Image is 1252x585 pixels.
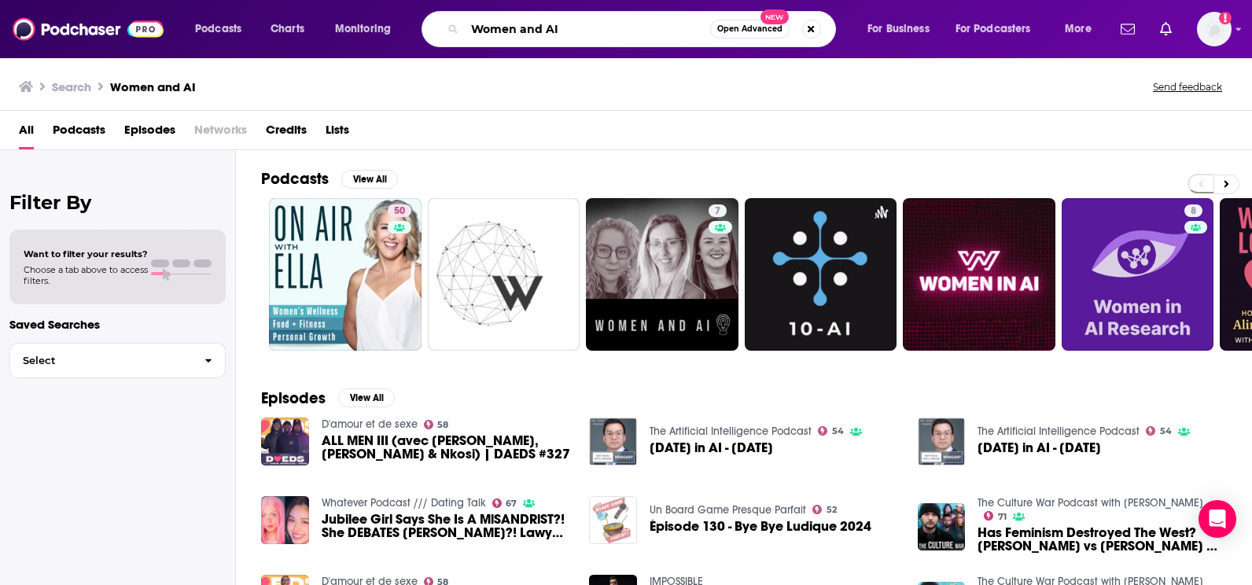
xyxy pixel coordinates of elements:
[918,503,966,551] img: Has Feminism Destroyed The West? Myron Gaines vs Kat Timpf w/ Alex Stein & Tim Pool
[9,343,226,378] button: Select
[717,25,782,33] span: Open Advanced
[492,499,517,508] a: 67
[124,117,175,149] a: Episodes
[465,17,710,42] input: Search podcasts, credits, & more...
[13,14,164,44] img: Podchaser - Follow, Share and Rate Podcasts
[9,317,226,332] p: Saved Searches
[322,513,571,539] span: Jubilee Girl Says She Is A MlSANDRlST?! She DEBATES [PERSON_NAME]?! Lawyer Boss Babe?! | Dating T...
[650,441,773,454] a: Today in AI - February 11, 2025
[322,513,571,539] a: Jubilee Girl Says She Is A MlSANDRlST?! She DEBATES Brian?! Lawyer Boss Babe?! | Dating Talk #245
[326,117,349,149] a: Lists
[341,170,398,189] button: View All
[261,169,398,189] a: PodcastsView All
[10,355,192,366] span: Select
[53,117,105,149] a: Podcasts
[322,434,571,461] a: ALL MEN III (avec Chris Negrowski, Gardillac & Nkosi) | DAEDS #327
[436,11,851,47] div: Search podcasts, credits, & more...
[322,434,571,461] span: ALL MEN III (avec [PERSON_NAME], [PERSON_NAME] & Nkosi) | DAEDS #327
[978,496,1203,510] a: The Culture War Podcast with Tim Pool
[1197,12,1232,46] span: Logged in as amanda.moss
[812,505,837,514] a: 52
[818,426,844,436] a: 54
[918,418,966,465] img: Today in AI - February 10, 2025
[1146,426,1172,436] a: 54
[322,418,418,431] a: D'amour et de sexe
[19,117,34,149] a: All
[324,17,411,42] button: open menu
[978,441,1101,454] span: [DATE] in AI - [DATE]
[1219,12,1232,24] svg: Add a profile image
[338,388,395,407] button: View All
[978,441,1101,454] a: Today in AI - February 10, 2025
[1199,500,1236,538] div: Open Intercom Messenger
[195,18,241,40] span: Podcasts
[261,388,395,408] a: EpisodesView All
[269,198,422,351] a: 50
[437,421,448,429] span: 58
[984,511,1007,521] a: 71
[194,117,247,149] span: Networks
[715,204,720,219] span: 7
[1160,428,1172,435] span: 54
[24,264,148,286] span: Choose a tab above to access filters.
[589,418,637,465] img: Today in AI - February 11, 2025
[335,18,391,40] span: Monitoring
[956,18,1031,40] span: For Podcasters
[650,520,871,533] a: Épisode 130 - Bye Bye Ludique 2024
[1062,198,1214,351] a: 8
[424,420,449,429] a: 58
[945,17,1054,42] button: open menu
[260,17,314,42] a: Charts
[271,18,304,40] span: Charts
[827,506,837,513] span: 52
[589,496,637,544] img: Épisode 130 - Bye Bye Ludique 2024
[1191,204,1196,219] span: 8
[1065,18,1092,40] span: More
[998,513,1007,521] span: 71
[832,428,844,435] span: 54
[856,17,949,42] button: open menu
[261,418,309,465] img: ALL MEN III (avec Chris Negrowski, Gardillac & Nkosi) | DAEDS #327
[322,496,486,510] a: Whatever Podcast /// Dating Talk
[261,496,309,544] img: Jubilee Girl Says She Is A MlSANDRlST?! She DEBATES Brian?! Lawyer Boss Babe?! | Dating Talk #245
[184,17,262,42] button: open menu
[394,204,405,219] span: 50
[1184,204,1202,217] a: 8
[709,204,727,217] a: 7
[1114,16,1141,42] a: Show notifications dropdown
[978,526,1227,553] a: Has Feminism Destroyed The West? Myron Gaines vs Kat Timpf w/ Alex Stein & Tim Pool
[710,20,790,39] button: Open AdvancedNew
[1197,12,1232,46] button: Show profile menu
[52,79,91,94] h3: Search
[586,198,738,351] a: 7
[110,79,196,94] h3: Women and AI
[266,117,307,149] a: Credits
[261,388,326,408] h2: Episodes
[506,500,517,507] span: 67
[9,191,226,214] h2: Filter By
[650,441,773,454] span: [DATE] in AI - [DATE]
[760,9,789,24] span: New
[1148,80,1227,94] button: Send feedback
[650,425,812,438] a: The Artificial Intelligence Podcast
[978,526,1227,553] span: Has Feminism Destroyed The West? [PERSON_NAME] vs [PERSON_NAME] w/ [PERSON_NAME] & [PERSON_NAME]
[261,169,329,189] h2: Podcasts
[650,503,806,517] a: Un Board Game Presque Parfait
[978,425,1140,438] a: The Artificial Intelligence Podcast
[867,18,930,40] span: For Business
[388,204,411,217] a: 50
[1197,12,1232,46] img: User Profile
